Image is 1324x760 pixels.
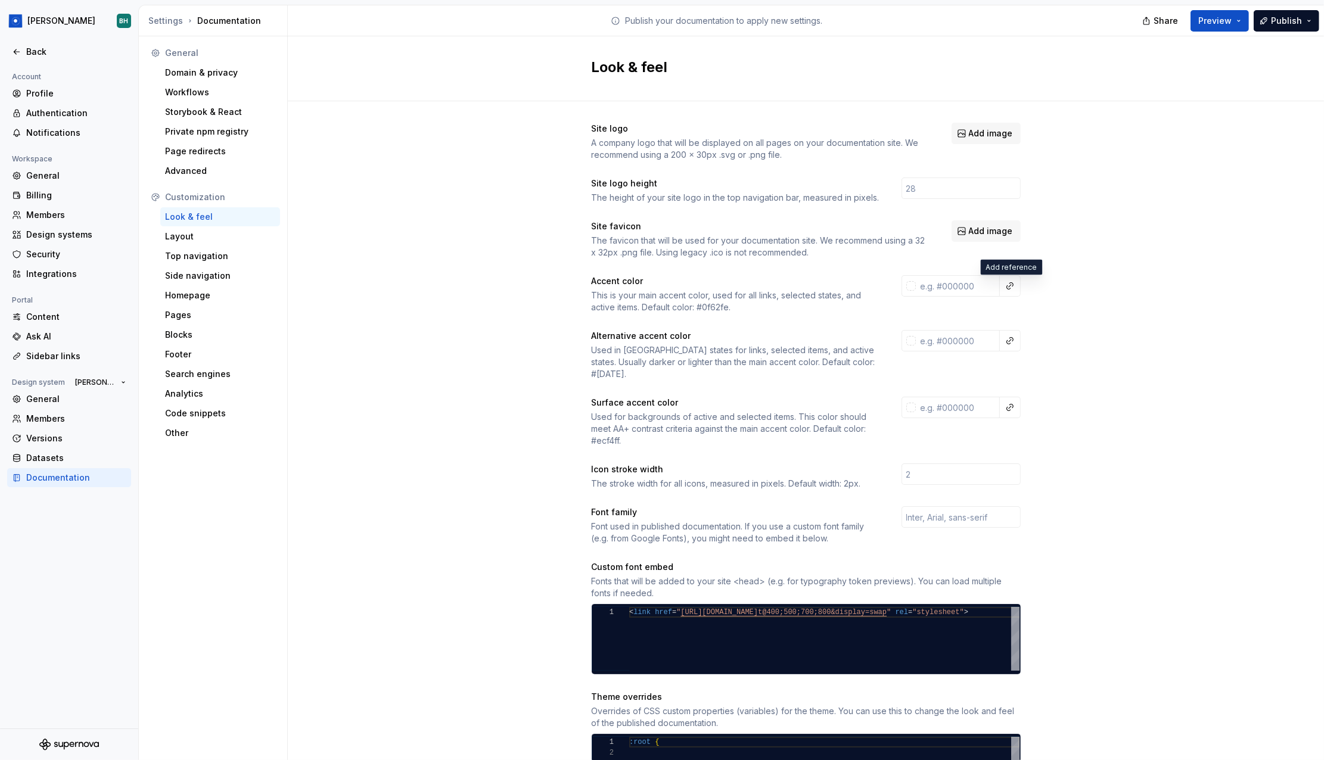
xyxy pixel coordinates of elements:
div: 1 [592,607,614,618]
div: Overrides of CSS custom properties (variables) for the theme. You can use this to change the look... [592,705,1021,729]
div: Theme overrides [592,691,1021,703]
button: Settings [148,15,183,27]
div: 2 [592,747,614,758]
a: Other [160,423,280,443]
div: Code snippets [165,407,275,419]
a: Security [7,245,131,264]
div: [PERSON_NAME] [27,15,95,27]
div: General [26,170,126,182]
div: Back [26,46,126,58]
a: Side navigation [160,266,280,285]
a: Authentication [7,104,131,123]
span: [URL][DOMAIN_NAME] [680,608,758,616]
span: [PERSON_NAME] [75,378,116,387]
input: 28 [902,177,1021,199]
div: Datasets [26,452,126,464]
span: { [655,738,659,746]
div: Font family [592,506,880,518]
div: Blocks [165,329,275,341]
a: Storybook & React [160,102,280,122]
div: Alternative accent color [592,330,880,342]
div: Add reference [981,260,1043,275]
div: Footer [165,348,275,360]
button: Share [1136,10,1186,32]
div: Storybook & React [165,106,275,118]
div: Workspace [7,152,57,166]
div: Billing [26,189,126,201]
span: t@400;500;700;800&display=swap [758,608,887,616]
a: Sidebar links [7,347,131,366]
h2: Look & feel [592,58,1006,77]
div: The stroke width for all icons, measured in pixels. Default width: 2px. [592,478,880,490]
div: Portal [7,293,38,307]
div: Versions [26,432,126,444]
button: [PERSON_NAME]BH [2,8,136,34]
span: href [655,608,672,616]
a: Billing [7,186,131,205]
a: Versions [7,429,131,448]
img: 049812b6-2877-400d-9dc9-987621144c16.png [8,14,23,28]
a: Domain & privacy [160,63,280,82]
div: Profile [26,88,126,99]
a: Top navigation [160,247,280,266]
span: link [633,608,651,616]
div: General [165,47,275,59]
div: Private npm registry [165,126,275,138]
span: "stylesheet" [912,608,964,616]
div: Content [26,311,126,323]
div: Security [26,248,126,260]
a: Design systems [7,225,131,244]
span: :root [629,738,651,746]
input: Inter, Arial, sans-serif [902,506,1021,528]
div: Other [165,427,275,439]
div: Integrations [26,268,126,280]
span: " [676,608,680,616]
a: Integrations [7,264,131,284]
div: Used for backgrounds of active and selected items. This color should meet AA+ contrast criteria a... [592,411,880,447]
div: Design system [7,375,70,390]
a: Pages [160,306,280,325]
a: Members [7,205,131,225]
span: = [908,608,912,616]
input: 2 [902,463,1021,485]
a: General [7,166,131,185]
button: Publish [1254,10,1319,32]
div: Analytics [165,388,275,400]
div: 1 [592,737,614,747]
div: Pages [165,309,275,321]
span: = [672,608,676,616]
div: Side navigation [165,270,275,282]
div: Documentation [148,15,282,27]
a: Profile [7,84,131,103]
div: Page redirects [165,145,275,157]
a: Datasets [7,448,131,468]
a: Analytics [160,384,280,403]
svg: Supernova Logo [39,739,99,750]
a: Advanced [160,161,280,180]
div: Custom font embed [592,561,1021,573]
input: e.g. #000000 [916,330,1000,351]
input: e.g. #000000 [916,397,1000,418]
div: Look & feel [165,211,275,223]
div: Font used in published documentation. If you use a custom font family (e.g. from Google Fonts), y... [592,521,880,544]
div: BH [120,16,129,26]
div: General [26,393,126,405]
div: Domain & privacy [165,67,275,79]
div: Surface accent color [592,397,880,409]
a: Page redirects [160,142,280,161]
a: Search engines [160,365,280,384]
a: Look & feel [160,207,280,226]
a: Homepage [160,286,280,305]
div: Advanced [165,165,275,177]
div: The height of your site logo in the top navigation bar, measured in pixels. [592,192,880,204]
div: Design systems [26,229,126,241]
a: Private npm registry [160,122,280,141]
div: Sidebar links [26,350,126,362]
span: Add image [969,127,1013,139]
a: Notifications [7,123,131,142]
div: Authentication [26,107,126,119]
div: Workflows [165,86,275,98]
div: Members [26,413,126,425]
span: " [887,608,891,616]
